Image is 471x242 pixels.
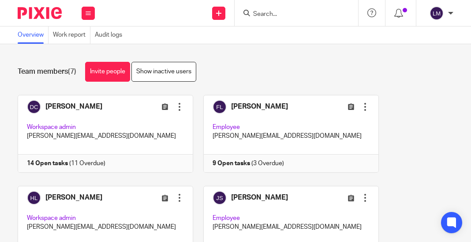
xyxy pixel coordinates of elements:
img: Pixie [18,7,62,19]
img: svg%3E [430,6,444,20]
input: Search [252,11,332,19]
a: Invite people [85,62,130,82]
h1: Team members [18,67,76,76]
a: Show inactive users [131,62,196,82]
span: (7) [68,68,76,75]
a: Work report [53,26,90,44]
a: Overview [18,26,49,44]
a: Audit logs [95,26,127,44]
